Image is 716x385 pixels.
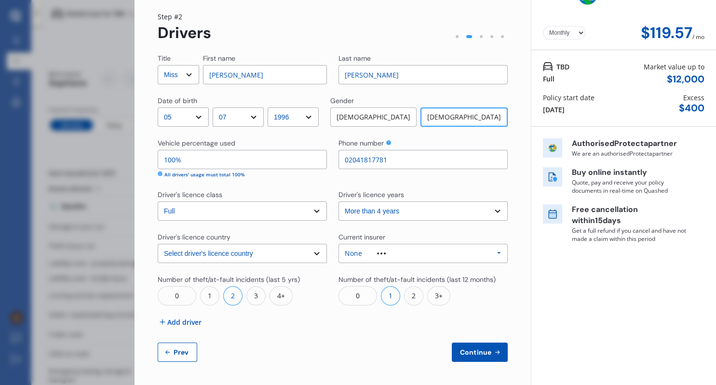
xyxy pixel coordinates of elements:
div: Driver's licence years [338,190,404,199]
div: 0 [158,286,196,305]
div: 2 [223,286,243,305]
div: Market value up to [644,62,704,72]
input: Enter last name [338,65,508,84]
div: 1 [200,286,219,305]
div: Driver's licence country [158,232,230,242]
div: $ 12,000 [667,74,704,85]
img: insurer icon [543,138,562,158]
button: Prev [158,343,197,362]
div: 1 [381,286,400,305]
div: 2 [404,286,423,305]
div: 4+ [270,286,293,305]
div: First name [203,53,235,63]
div: Step # 2 [158,12,211,22]
div: Number of theft/at-fault incidents (last 5 yrs) [158,275,300,284]
div: Excess [683,93,704,103]
span: Continue [458,348,493,356]
span: Add driver [167,317,202,327]
div: $119.57 [641,24,692,42]
img: buy online icon [543,167,562,186]
input: Enter phone number [338,150,508,169]
div: 0 [338,286,377,305]
div: $ 400 [679,103,704,114]
div: Drivers [158,24,211,42]
span: TBD [556,62,569,72]
div: [DATE] [543,105,565,115]
span: Prev [172,348,191,356]
div: Number of theft/at-fault incidents (last 12 months) [338,275,496,284]
div: Phone number [338,138,384,148]
img: free cancel icon [543,204,562,224]
div: Last name [338,53,371,63]
div: Gender [330,96,354,106]
div: Driver's licence class [158,190,222,199]
div: Current insurer [338,232,385,242]
div: [DEMOGRAPHIC_DATA] [330,107,417,127]
div: None [345,250,362,257]
button: Continue [452,343,508,362]
p: Buy online instantly [572,167,688,178]
div: Policy start date [543,93,594,103]
div: 3+ [427,286,450,305]
p: Quote, pay and receive your policy documents in real-time on Quashed [572,178,688,195]
p: We are an authorised Protecta partner [572,149,688,158]
p: Free cancellation within 15 days [572,204,688,226]
p: Authorised Protecta partner [572,138,688,149]
img: other.81dba5aafe580aa69f38.svg [377,252,386,254]
div: Full [543,74,554,84]
div: All drivers' usage must total 100% [164,171,245,178]
div: [DEMOGRAPHIC_DATA] [420,107,508,127]
p: Get a full refund if you cancel and have not made a claim within this period [572,226,688,243]
div: / mo [692,24,704,42]
div: 3 [246,286,266,305]
input: Enter first name [203,65,327,84]
div: Date of birth [158,96,197,106]
div: Vehicle percentage used [158,138,235,148]
input: Enter percentage [158,150,327,169]
div: Title [158,53,171,63]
